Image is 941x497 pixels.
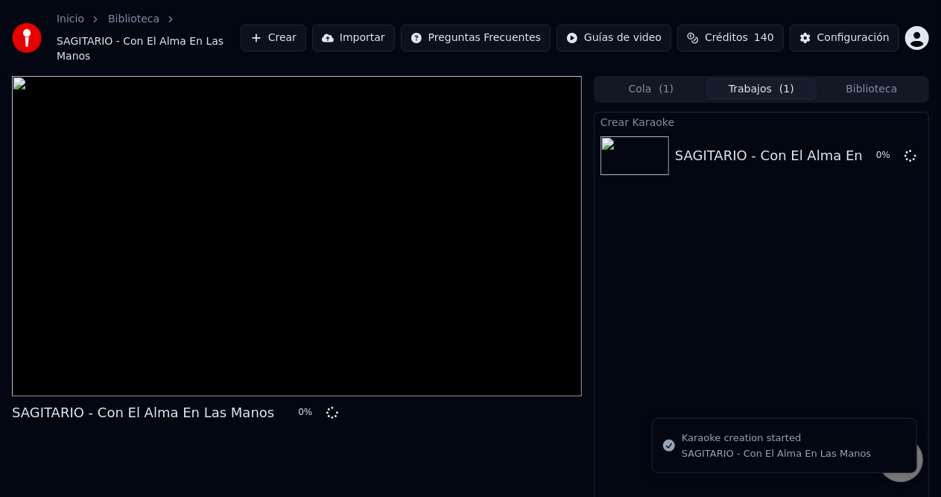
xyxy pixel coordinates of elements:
img: youka [12,23,42,53]
button: Biblioteca [817,78,927,100]
nav: breadcrumb [57,12,241,64]
button: Trabajos [706,78,817,100]
a: Inicio [57,12,84,27]
div: SAGITARIO - Con El Alma En Las Manos [682,447,871,460]
a: Biblioteca [108,12,159,27]
span: 140 [754,31,774,45]
button: Configuración [790,25,899,51]
button: Crear [241,25,306,51]
button: Importar [312,25,395,51]
div: Crear Karaoke [595,113,928,130]
div: SAGITARIO - Con El Alma En Las Manos [12,402,274,423]
div: 0 % [298,407,320,419]
button: Guías de video [557,25,671,51]
span: Créditos [705,31,748,45]
span: ( 1 ) [659,82,674,97]
span: SAGITARIO - Con El Alma En Las Manos [57,34,241,64]
div: SAGITARIO - Con El Alma En Las Manos [675,145,937,166]
div: Configuración [817,31,890,45]
div: 0 % [876,150,899,162]
div: Karaoke creation started [682,431,871,446]
button: Cola [596,78,706,100]
button: Preguntas Frecuentes [401,25,551,51]
button: Créditos140 [677,25,784,51]
span: ( 1 ) [779,82,794,97]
